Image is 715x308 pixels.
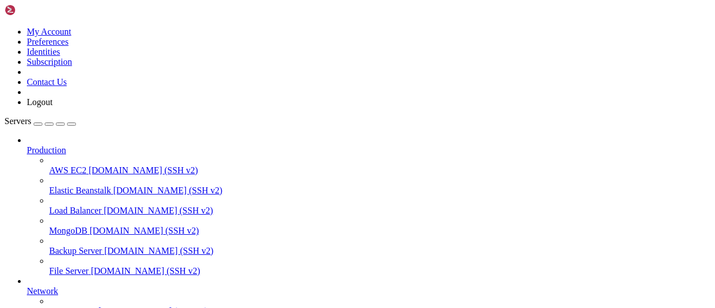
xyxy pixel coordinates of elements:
span: [DOMAIN_NAME] (SSH v2) [113,186,223,195]
span: AWS EC2 [49,165,87,175]
a: Elastic Beanstalk [DOMAIN_NAME] (SSH v2) [49,186,711,196]
span: Load Balancer [49,206,102,215]
li: Production [27,135,711,276]
span: Elastic Beanstalk [49,186,111,195]
span: [DOMAIN_NAME] (SSH v2) [104,246,214,255]
a: MongoDB [DOMAIN_NAME] (SSH v2) [49,226,711,236]
a: Identities [27,47,60,56]
a: Network [27,286,711,296]
li: File Server [DOMAIN_NAME] (SSH v2) [49,256,711,276]
a: Load Balancer [DOMAIN_NAME] (SSH v2) [49,206,711,216]
li: MongoDB [DOMAIN_NAME] (SSH v2) [49,216,711,236]
li: Backup Server [DOMAIN_NAME] (SSH v2) [49,236,711,256]
a: Production [27,145,711,155]
li: Load Balancer [DOMAIN_NAME] (SSH v2) [49,196,711,216]
li: Elastic Beanstalk [DOMAIN_NAME] (SSH v2) [49,176,711,196]
img: Shellngn [4,4,69,16]
span: [DOMAIN_NAME] (SSH v2) [89,226,199,235]
a: Servers [4,116,76,126]
a: Subscription [27,57,72,67]
a: AWS EC2 [DOMAIN_NAME] (SSH v2) [49,165,711,176]
a: My Account [27,27,71,36]
span: [DOMAIN_NAME] (SSH v2) [104,206,213,215]
span: [DOMAIN_NAME] (SSH v2) [91,266,201,276]
a: File Server [DOMAIN_NAME] (SSH v2) [49,266,711,276]
span: Production [27,145,66,155]
span: Backup Server [49,246,102,255]
a: Contact Us [27,77,67,87]
a: Logout [27,97,53,107]
a: Preferences [27,37,69,46]
span: [DOMAIN_NAME] (SSH v2) [89,165,198,175]
span: MongoDB [49,226,87,235]
span: Servers [4,116,31,126]
li: AWS EC2 [DOMAIN_NAME] (SSH v2) [49,155,711,176]
span: File Server [49,266,89,276]
a: Backup Server [DOMAIN_NAME] (SSH v2) [49,246,711,256]
span: Network [27,286,58,296]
